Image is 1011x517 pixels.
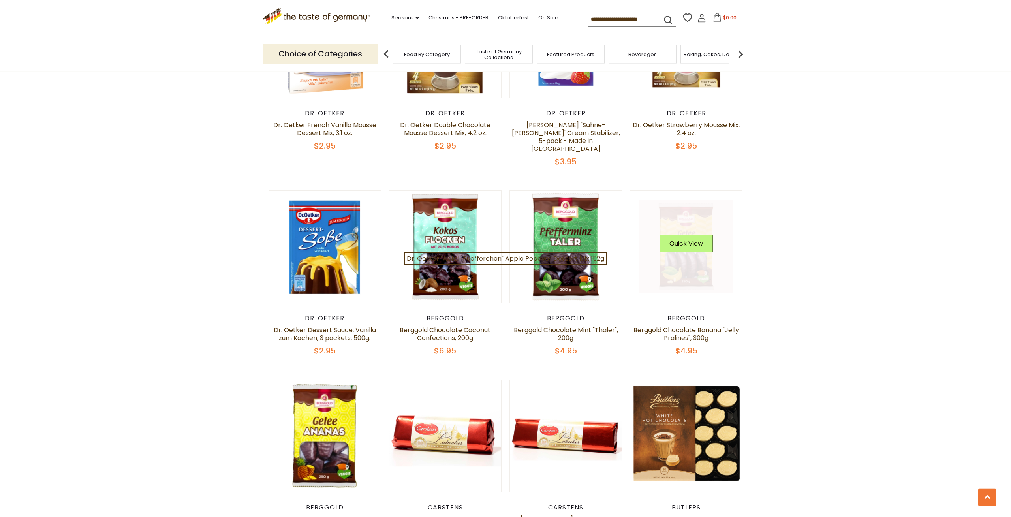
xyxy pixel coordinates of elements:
[404,252,607,265] a: Dr. Oetker "Apfel-Puefferchen" Apple Popover Dessert Mix 152g
[510,191,622,303] img: Berggold Chocolate Mint "Thaler", 200g
[269,314,381,322] div: Dr. Oetker
[509,109,622,117] div: Dr. Oetker
[512,120,620,153] a: [PERSON_NAME] "Sahne-[PERSON_NAME]' Cream Stabilizer, 5-pack - Made in [GEOGRAPHIC_DATA]
[400,325,490,342] a: Berggold Chocolate Coconut Confections, 200g
[391,13,419,22] a: Seasons
[630,380,742,492] img: Butlers Hot Cocoa Meltaways, White Chocolate, 8.46 oz
[660,235,713,252] button: Quick View
[633,325,739,342] a: Berggold Chocolate Banana "Jelly Pralines", 300g
[628,51,657,57] a: Beverages
[630,109,742,117] div: Dr. Oetker
[633,120,740,137] a: Dr. Oetker Strawberry Mousse Mix, 2.4 oz.
[389,380,501,492] img: Carstens Luebeck Chocolate-Covererd Marzipan Loaf, 4.4 oz.
[684,51,745,57] a: Baking, Cakes, Desserts
[733,46,748,62] img: next arrow
[269,191,381,303] img: Dr. Oetker Dessert Sauce, Vanilla zum Kochen, 3 packets, 500g.
[269,380,381,492] img: Berggold Chocolate Pineapple "Jelly Pralines", 250g
[509,314,622,322] div: Berggold
[630,504,742,511] div: Butlers
[538,13,558,22] a: On Sale
[467,49,530,60] a: Taste of Germany Collections
[378,46,394,62] img: previous arrow
[510,380,622,492] img: Carstens Luebeck Chocolate-Covererd Marzipan Loaf, 7 oz.
[428,13,489,22] a: Christmas - PRE-ORDER
[630,314,742,322] div: Berggold
[273,120,376,137] a: Dr. Oetker French Vanilla Mousse Dessert Mix, 3.1 oz.
[269,109,381,117] div: Dr. Oetker
[434,345,456,356] span: $6.95
[498,13,529,22] a: Oktoberfest
[547,51,594,57] a: Featured Products
[708,13,741,25] button: $0.00
[723,14,737,21] span: $0.00
[389,504,502,511] div: Carstens
[314,345,336,356] span: $2.95
[269,504,381,511] div: Berggold
[434,140,456,151] span: $2.95
[509,504,622,511] div: Carstens
[404,51,450,57] a: Food By Category
[400,120,490,137] a: Dr. Oetker Double Chocolate Mousse Dessert Mix, 4.2 oz.
[555,345,577,356] span: $4.95
[630,191,742,303] img: Berggold Chocolate Banana "Jelly Pralines", 300g
[263,44,378,64] p: Choice of Categories
[555,156,577,167] span: $3.95
[274,325,376,342] a: Dr. Oetker Dessert Sauce, Vanilla zum Kochen, 3 packets, 500g.
[389,314,502,322] div: Berggold
[314,140,336,151] span: $2.95
[389,191,501,303] img: Berggold Chocolate Coconut Confections, 200g
[675,345,697,356] span: $4.95
[389,109,502,117] div: Dr. Oetker
[514,325,618,342] a: Berggold Chocolate Mint "Thaler", 200g
[675,140,697,151] span: $2.95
